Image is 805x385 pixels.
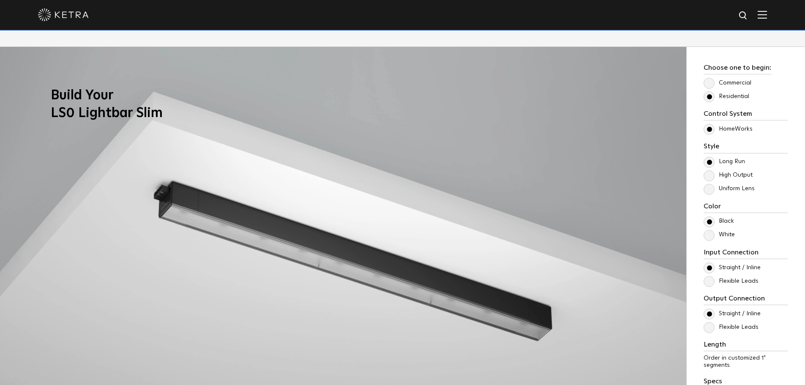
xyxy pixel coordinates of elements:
[704,264,761,271] label: Straight / Inline
[704,310,761,317] label: Straight / Inline
[704,341,788,351] h3: Length
[38,8,89,21] img: ketra-logo-2019-white
[704,278,759,285] label: Flexible Leads
[704,231,735,238] label: White
[704,324,759,331] label: Flexible Leads
[704,126,753,133] label: HomeWorks
[704,202,788,213] h3: Color
[758,11,767,19] img: Hamburger%20Nav.svg
[704,355,766,368] span: Order in customized 1" segments.
[704,142,788,153] h3: Style
[738,11,749,21] img: search icon
[704,172,753,179] label: High Output
[704,295,788,305] h3: Output Connection
[704,79,751,87] label: Commercial
[704,64,771,74] h3: Choose one to begin:
[704,218,734,225] label: Black
[704,158,745,165] label: Long Run
[704,93,749,100] label: Residential
[704,185,755,192] label: Uniform Lens
[704,110,788,120] h3: Control System
[704,248,788,259] h3: Input Connection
